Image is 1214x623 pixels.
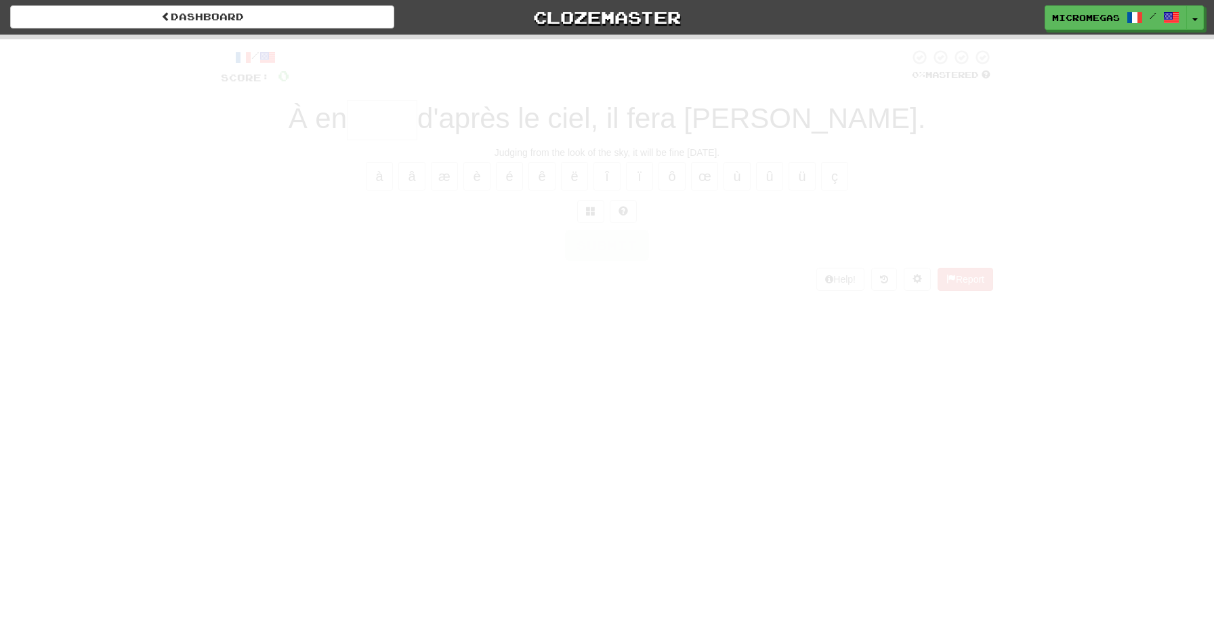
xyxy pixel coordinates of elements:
a: Dashboard [10,5,394,28]
button: Submit [565,230,649,261]
button: é [496,162,523,190]
button: ç [821,162,848,190]
span: 0 % [912,69,925,80]
button: Switch sentence to multiple choice alt+p [577,200,604,223]
button: Single letter hint - you only get 1 per sentence and score half the points! alt+h [610,200,637,223]
button: û [756,162,783,190]
a: microMEGAS / [1045,5,1187,30]
div: / [221,49,289,66]
span: 0 [278,67,289,84]
span: Correct [283,38,350,52]
span: Incorrect [542,38,627,52]
span: Score: [221,72,270,83]
div: Judging from the look of the sky, it will be fine [DATE]. [221,146,993,159]
span: 0 [383,36,394,52]
button: Report [938,268,993,291]
button: ù [724,162,751,190]
button: à [366,162,393,190]
span: To go [820,38,867,52]
span: / [1150,11,1156,20]
button: ï [626,162,653,190]
button: ü [789,162,816,190]
button: è [463,162,490,190]
button: ë [561,162,588,190]
a: Clozemaster [415,5,799,29]
span: 10 [900,36,923,52]
button: î [593,162,621,190]
button: â [398,162,425,190]
button: ô [658,162,686,190]
button: œ [691,162,718,190]
button: ê [528,162,556,190]
span: À en [289,102,347,134]
span: d'après le ciel, il fera [PERSON_NAME]. [417,102,925,134]
button: Round history (alt+y) [871,268,897,291]
button: æ [431,162,458,190]
button: Help! [816,268,864,291]
span: 0 [661,36,672,52]
div: Mastered [909,69,993,81]
span: microMEGAS [1052,12,1120,24]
